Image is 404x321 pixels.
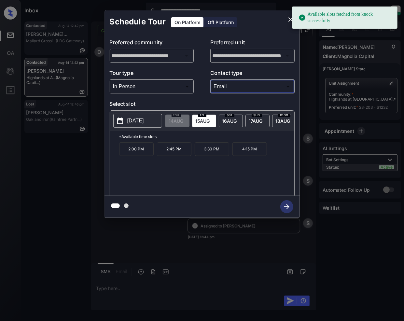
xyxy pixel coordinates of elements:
span: 16 AUG [222,118,237,124]
button: btn-next [276,198,297,215]
h2: Schedule Tour [104,10,171,33]
p: Select slot [110,100,295,110]
div: Email [212,81,293,92]
p: Preferred community [110,38,194,49]
p: Tour type [110,69,194,79]
p: Preferred unit [210,38,295,49]
p: Contact type [210,69,295,79]
p: 2:00 PM [119,142,154,156]
span: sat [225,113,234,117]
span: sun [252,113,262,117]
span: 15 AUG [196,118,210,124]
div: Available slots fetched from knock successfully [299,8,392,27]
button: [DATE] [113,114,162,128]
p: *Available time slots [119,131,294,142]
div: date-select [219,115,243,127]
div: On Platform [171,17,203,27]
div: date-select [245,115,270,127]
div: date-select [192,115,216,127]
div: In Person [111,81,192,92]
p: 3:30 PM [195,142,229,156]
span: 18 AUG [276,118,290,124]
div: date-select [272,115,296,127]
button: close [284,13,297,26]
p: 4:15 PM [232,142,267,156]
div: Off Platform [204,17,237,27]
p: 2:45 PM [157,142,191,156]
span: mon [278,113,290,117]
p: [DATE] [127,117,144,125]
span: 17 AUG [249,118,263,124]
span: fri [198,113,206,117]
